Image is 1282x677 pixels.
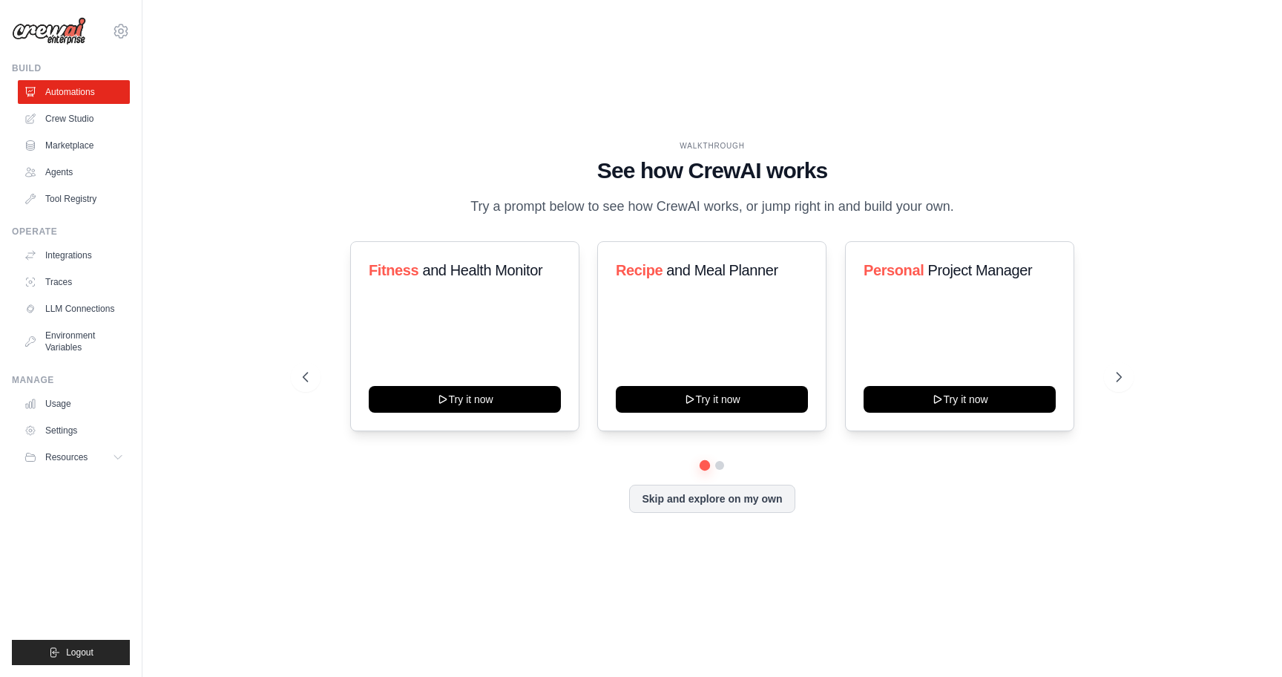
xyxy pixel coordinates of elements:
[616,262,663,278] span: Recipe
[45,451,88,463] span: Resources
[667,262,778,278] span: and Meal Planner
[18,419,130,442] a: Settings
[18,160,130,184] a: Agents
[18,445,130,469] button: Resources
[18,243,130,267] a: Integrations
[864,262,924,278] span: Personal
[369,262,418,278] span: Fitness
[463,196,961,218] p: Try a prompt below to see how CrewAI works, or jump right in and build your own.
[12,62,130,74] div: Build
[927,262,1032,278] span: Project Manager
[12,640,130,665] button: Logout
[616,386,808,413] button: Try it now
[422,262,542,278] span: and Health Monitor
[18,107,130,131] a: Crew Studio
[18,80,130,104] a: Automations
[1208,606,1282,677] iframe: Chat Widget
[18,392,130,416] a: Usage
[18,297,130,321] a: LLM Connections
[18,187,130,211] a: Tool Registry
[12,17,86,45] img: Logo
[12,226,130,238] div: Operate
[18,270,130,294] a: Traces
[369,386,561,413] button: Try it now
[12,374,130,386] div: Manage
[864,386,1056,413] button: Try it now
[66,647,93,658] span: Logout
[18,324,130,359] a: Environment Variables
[18,134,130,157] a: Marketplace
[629,485,795,513] button: Skip and explore on my own
[303,157,1122,184] h1: See how CrewAI works
[303,140,1122,151] div: WALKTHROUGH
